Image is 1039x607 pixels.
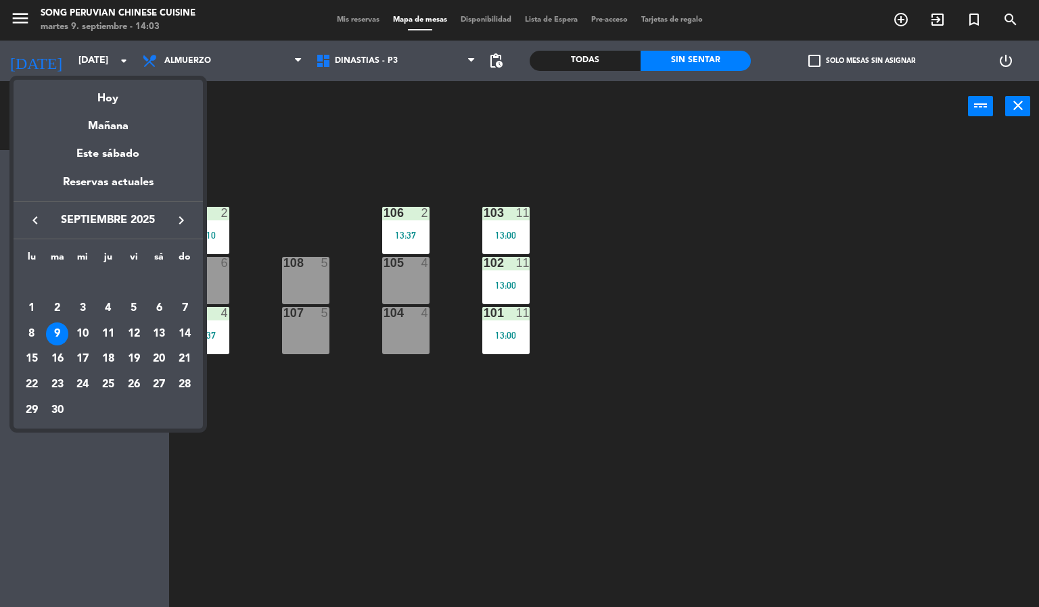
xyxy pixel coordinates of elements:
[147,348,170,371] div: 20
[121,321,147,347] td: 12 de septiembre de 2025
[19,397,45,423] td: 29 de septiembre de 2025
[95,249,121,270] th: jueves
[46,373,69,396] div: 23
[97,348,120,371] div: 18
[147,347,172,372] td: 20 de septiembre de 2025
[46,322,69,345] div: 9
[71,322,94,345] div: 10
[121,347,147,372] td: 19 de septiembre de 2025
[95,321,121,347] td: 11 de septiembre de 2025
[19,270,198,296] td: SEP.
[97,297,120,320] div: 4
[20,297,43,320] div: 1
[14,135,203,173] div: Este sábado
[122,373,145,396] div: 26
[45,249,70,270] th: martes
[147,249,172,270] th: sábado
[97,373,120,396] div: 25
[70,249,95,270] th: miércoles
[172,321,198,347] td: 14 de septiembre de 2025
[20,322,43,345] div: 8
[23,212,47,229] button: keyboard_arrow_left
[173,373,196,396] div: 28
[121,295,147,321] td: 5 de septiembre de 2025
[147,373,170,396] div: 27
[71,348,94,371] div: 17
[19,295,45,321] td: 1 de septiembre de 2025
[19,249,45,270] th: lunes
[172,372,198,397] td: 28 de septiembre de 2025
[27,212,43,228] i: keyboard_arrow_left
[46,399,69,422] div: 30
[20,348,43,371] div: 15
[95,372,121,397] td: 25 de septiembre de 2025
[14,174,203,201] div: Reservas actuales
[97,322,120,345] div: 11
[147,295,172,321] td: 6 de septiembre de 2025
[20,399,43,422] div: 29
[70,295,95,321] td: 3 de septiembre de 2025
[45,372,70,397] td: 23 de septiembre de 2025
[71,297,94,320] div: 3
[45,347,70,372] td: 16 de septiembre de 2025
[14,80,203,107] div: Hoy
[46,348,69,371] div: 16
[71,373,94,396] div: 24
[47,212,169,229] span: septiembre 2025
[14,107,203,135] div: Mañana
[95,295,121,321] td: 4 de septiembre de 2025
[147,321,172,347] td: 13 de septiembre de 2025
[173,322,196,345] div: 14
[95,347,121,372] td: 18 de septiembre de 2025
[121,372,147,397] td: 26 de septiembre de 2025
[172,249,198,270] th: domingo
[45,295,70,321] td: 2 de septiembre de 2025
[147,297,170,320] div: 6
[173,348,196,371] div: 21
[173,212,189,228] i: keyboard_arrow_right
[19,372,45,397] td: 22 de septiembre de 2025
[172,347,198,372] td: 21 de septiembre de 2025
[19,347,45,372] td: 15 de septiembre de 2025
[70,321,95,347] td: 10 de septiembre de 2025
[70,372,95,397] td: 24 de septiembre de 2025
[70,347,95,372] td: 17 de septiembre de 2025
[45,321,70,347] td: 9 de septiembre de 2025
[172,295,198,321] td: 7 de septiembre de 2025
[46,297,69,320] div: 2
[173,297,196,320] div: 7
[122,297,145,320] div: 5
[122,348,145,371] div: 19
[121,249,147,270] th: viernes
[122,322,145,345] div: 12
[45,397,70,423] td: 30 de septiembre de 2025
[147,372,172,397] td: 27 de septiembre de 2025
[19,321,45,347] td: 8 de septiembre de 2025
[20,373,43,396] div: 22
[169,212,193,229] button: keyboard_arrow_right
[147,322,170,345] div: 13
